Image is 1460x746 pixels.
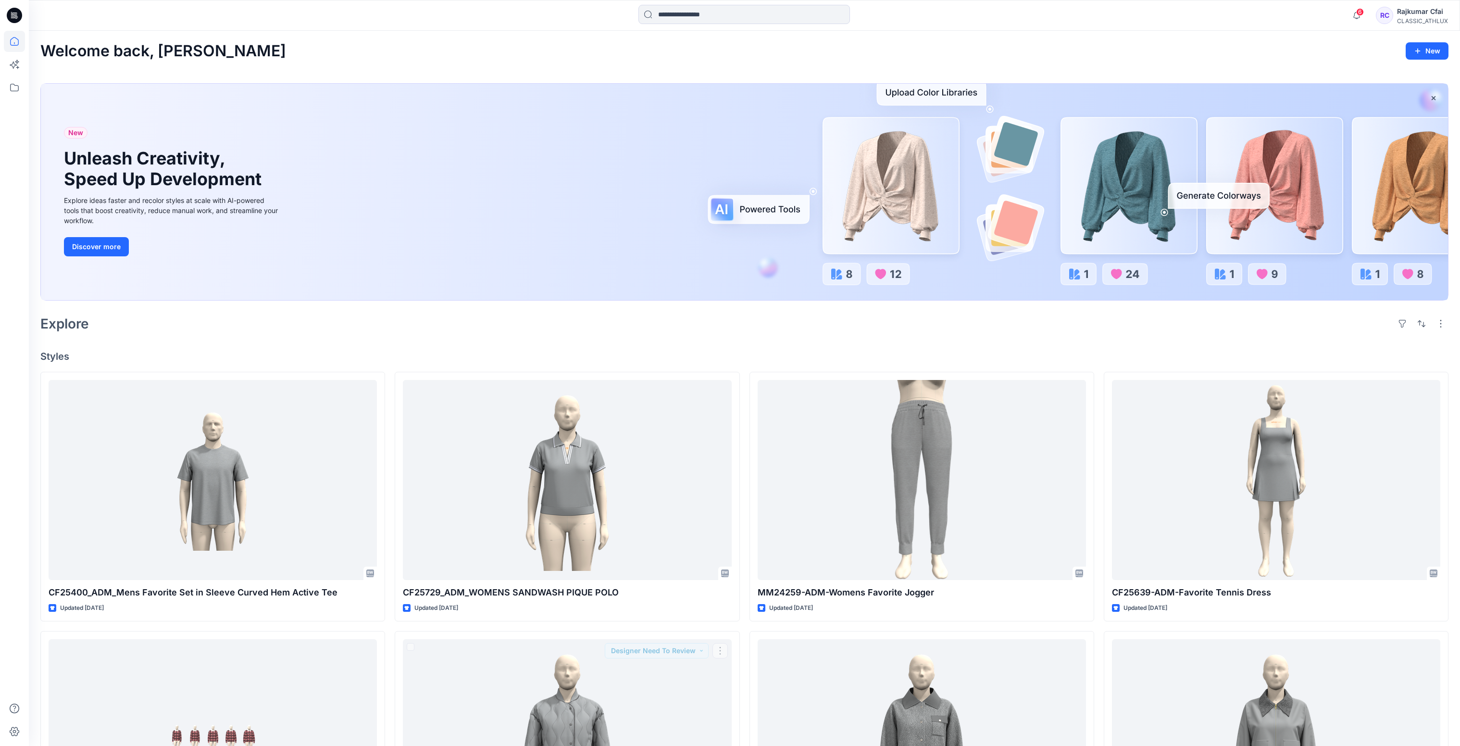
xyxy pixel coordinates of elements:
p: CF25639-ADM-Favorite Tennis Dress [1112,586,1440,599]
p: Updated [DATE] [414,603,458,613]
p: Updated [DATE] [1123,603,1167,613]
span: 6 [1356,8,1364,16]
a: CF25400_ADM_Mens Favorite Set in Sleeve Curved Hem Active Tee [49,380,377,581]
span: New [68,127,83,139]
button: New [1406,42,1448,60]
div: Explore ideas faster and recolor styles at scale with AI-powered tools that boost creativity, red... [64,195,280,226]
a: MM24259-ADM-Womens Favorite Jogger [758,380,1086,581]
h2: Explore [40,316,89,331]
div: CLASSIC_ATHLUX [1397,17,1448,25]
h4: Styles [40,351,1448,362]
h1: Unleash Creativity, Speed Up Development [64,148,266,190]
h2: Welcome back, [PERSON_NAME] [40,42,286,60]
p: Updated [DATE] [769,603,813,613]
button: Discover more [64,237,129,256]
p: MM24259-ADM-Womens Favorite Jogger [758,586,1086,599]
p: CF25400_ADM_Mens Favorite Set in Sleeve Curved Hem Active Tee [49,586,377,599]
div: Rajkumar Cfai [1397,6,1448,17]
p: CF25729_ADM_WOMENS SANDWASH PIQUE POLO [403,586,731,599]
a: Discover more [64,237,280,256]
p: Updated [DATE] [60,603,104,613]
a: CF25639-ADM-Favorite Tennis Dress [1112,380,1440,581]
a: CF25729_ADM_WOMENS SANDWASH PIQUE POLO [403,380,731,581]
div: RC [1376,7,1393,24]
